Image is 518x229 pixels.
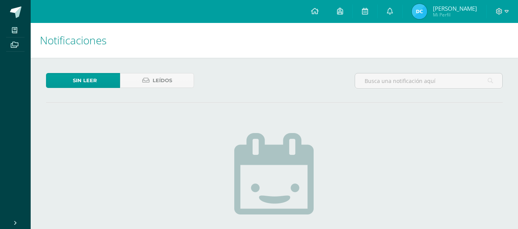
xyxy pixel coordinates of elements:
[412,4,427,19] img: 06c843b541221984c6119e2addf5fdcd.png
[73,73,97,88] span: Sin leer
[433,5,477,12] span: [PERSON_NAME]
[433,11,477,18] span: Mi Perfil
[120,73,194,88] a: Leídos
[46,73,120,88] a: Sin leer
[153,73,172,88] span: Leídos
[355,73,502,88] input: Busca una notificación aquí
[40,33,107,47] span: Notificaciones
